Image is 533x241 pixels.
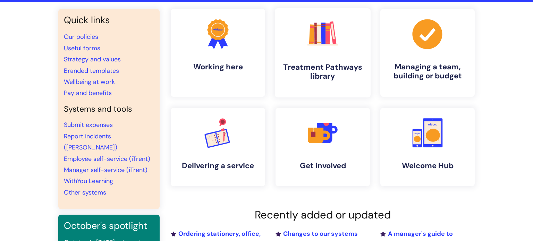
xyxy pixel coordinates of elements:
h2: Recently added or updated [171,208,475,221]
a: Wellbeing at work [64,78,115,86]
h4: Working here [176,62,260,71]
a: Useful forms [64,44,100,52]
h4: Treatment Pathways library [280,62,365,81]
a: Pay and benefits [64,89,112,97]
a: WithYou Learning [64,177,113,185]
h4: Delivering a service [176,161,260,170]
a: Welcome Hub [380,108,475,186]
a: Delivering a service [171,108,265,186]
a: Employee self-service (iTrent) [64,155,150,163]
h3: Quick links [64,15,154,26]
h4: Managing a team, building or budget [386,62,469,81]
a: Manager self-service (iTrent) [64,166,147,174]
a: Our policies [64,33,98,41]
a: Treatment Pathways library [275,8,371,97]
a: Strategy and values [64,55,121,63]
a: Get involved [276,108,370,186]
a: Other systems [64,188,106,197]
a: Working here [171,9,265,97]
h4: Welcome Hub [386,161,469,170]
a: Changes to our systems [276,230,358,238]
a: Managing a team, building or budget [380,9,475,97]
a: Submit expenses [64,121,113,129]
a: Report incidents ([PERSON_NAME]) [64,132,117,152]
h4: Systems and tools [64,104,154,114]
a: Branded templates [64,67,119,75]
h3: October's spotlight [64,220,154,231]
h4: Get involved [281,161,364,170]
